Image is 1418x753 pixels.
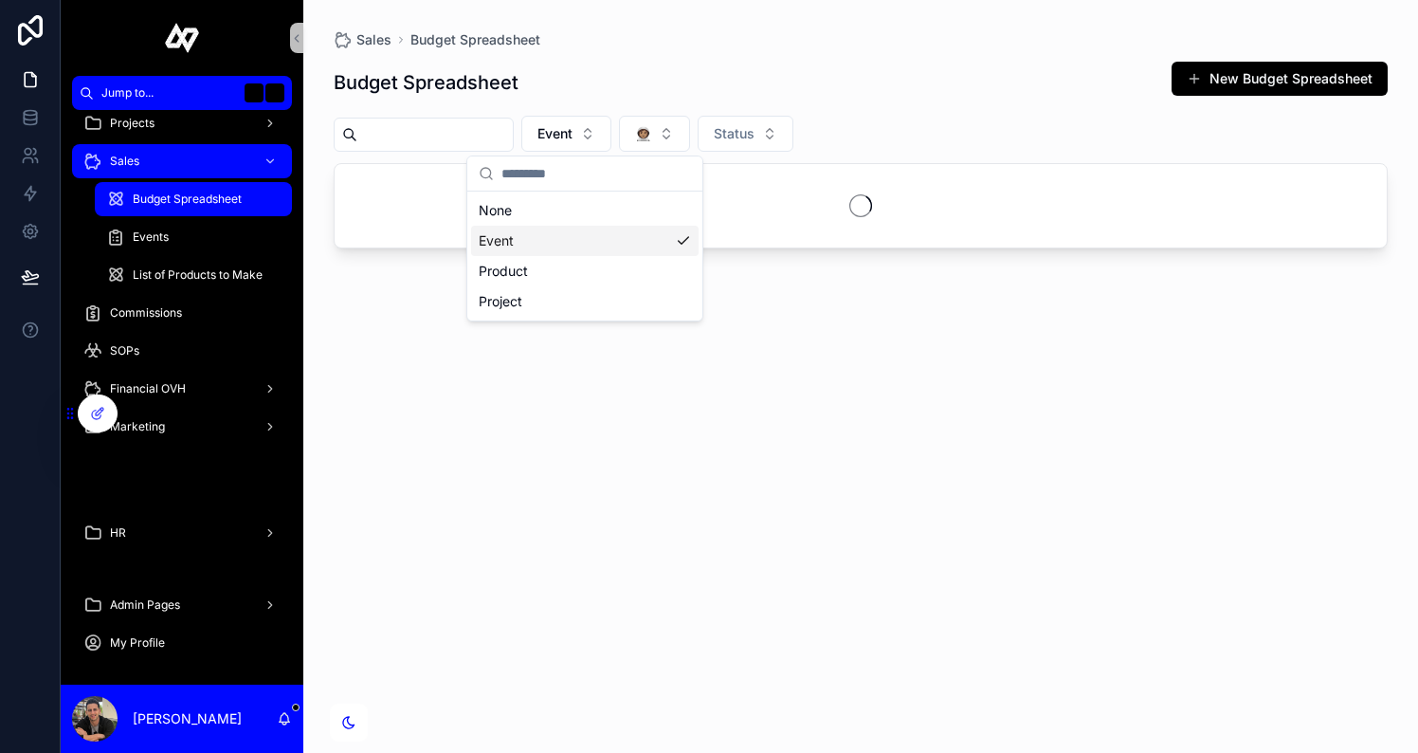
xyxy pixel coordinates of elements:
[471,256,699,286] div: Product
[133,267,263,283] span: List of Products to Make
[334,30,391,49] a: Sales
[72,76,292,110] button: Jump to...K
[110,597,180,613] span: Admin Pages
[110,343,139,358] span: SOPs
[95,182,292,216] a: Budget Spreadsheet
[165,23,200,53] img: App logo
[133,192,242,207] span: Budget Spreadsheet
[72,106,292,140] a: Projects
[61,110,303,685] div: scrollable content
[1172,62,1388,96] button: New Budget Spreadsheet
[110,419,165,434] span: Marketing
[72,516,292,550] a: HR
[133,709,242,728] p: [PERSON_NAME]
[521,116,611,152] button: Select Button
[95,220,292,254] a: Events
[72,334,292,368] a: SOPs
[72,588,292,622] a: Admin Pages
[72,144,292,178] a: Sales
[714,124,754,143] span: Status
[635,124,651,143] span: 👩🏽‍🚀
[101,85,237,101] span: Jump to...
[95,258,292,292] a: List of Products to Make
[471,195,699,226] div: None
[72,410,292,444] a: Marketing
[356,30,391,49] span: Sales
[110,525,126,541] span: HR
[698,116,793,152] button: Select Button
[537,124,573,143] span: Event
[619,116,690,152] button: Select Button
[110,381,186,396] span: Financial OVH
[410,30,540,49] a: Budget Spreadsheet
[334,69,518,96] h1: Budget Spreadsheet
[110,116,155,131] span: Projects
[133,230,169,245] span: Events
[72,372,292,406] a: Financial OVH
[110,305,182,321] span: Commissions
[267,85,282,101] span: K
[467,192,702,321] div: Suggestions
[471,226,699,256] div: Event
[72,626,292,660] a: My Profile
[110,154,139,169] span: Sales
[471,286,699,317] div: Project
[72,296,292,330] a: Commissions
[110,635,165,651] span: My Profile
